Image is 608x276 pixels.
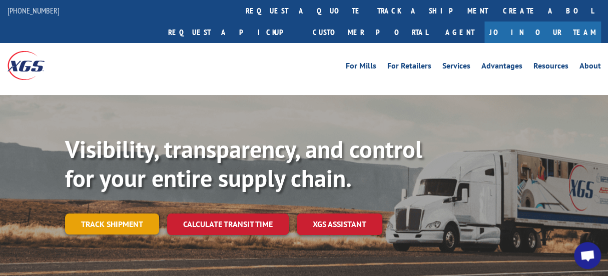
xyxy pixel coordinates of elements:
a: Resources [533,62,568,73]
a: XGS ASSISTANT [297,213,382,235]
a: [PHONE_NUMBER] [8,5,60,15]
a: Calculate transit time [167,213,289,235]
a: Advantages [481,62,522,73]
a: Track shipment [65,213,159,234]
a: For Mills [346,62,376,73]
a: Customer Portal [305,21,435,43]
a: Open chat [574,242,601,269]
a: Services [442,62,470,73]
a: Agent [435,21,484,43]
a: Request a pickup [161,21,305,43]
a: About [579,62,601,73]
a: Join Our Team [484,21,601,43]
b: Visibility, transparency, and control for your entire supply chain. [65,133,422,193]
a: For Retailers [387,62,431,73]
